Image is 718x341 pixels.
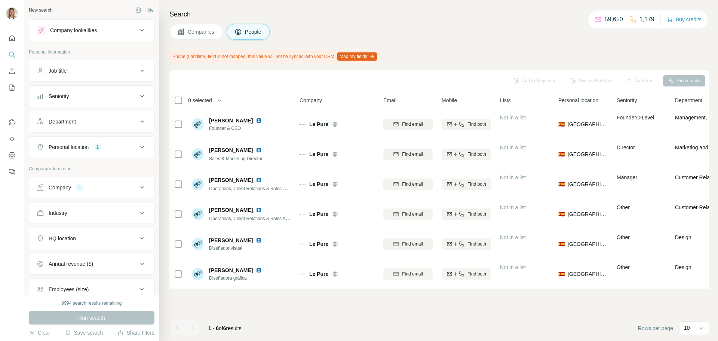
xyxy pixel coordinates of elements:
button: Hide [130,4,159,16]
button: Find email [383,268,433,280]
span: Not in a list [500,204,526,210]
span: Operations, Client Relations & Sales Assistant [209,215,301,221]
button: Use Surfe API [6,132,18,146]
img: Avatar [6,7,18,19]
span: 🇪🇸 [558,270,565,278]
img: LinkedIn logo [256,147,262,153]
span: Companies [188,28,215,36]
button: Company lookalikes [29,21,154,39]
button: Dashboard [6,149,18,162]
span: results [208,325,242,331]
span: [GEOGRAPHIC_DATA] [568,270,608,278]
span: Find both [467,241,486,247]
img: Avatar [192,148,204,160]
span: [PERSON_NAME] [209,267,253,273]
button: Find email [383,208,433,220]
div: HQ location [49,235,76,242]
img: Logo of Le Pure [300,121,306,127]
button: HQ location [29,229,154,247]
span: Find both [467,271,486,277]
div: Seniority [49,92,69,100]
button: Find email [383,149,433,160]
span: [GEOGRAPHIC_DATA] [568,210,608,218]
button: Annual revenue ($) [29,255,154,273]
span: Find email [402,241,423,247]
span: [PERSON_NAME] [209,117,253,124]
button: Find both [442,179,491,190]
span: Find both [467,181,486,188]
span: Design [675,234,691,240]
span: Department [675,97,702,104]
div: New search [29,7,52,13]
span: 6 [223,325,226,331]
span: 🇪🇸 [558,210,565,218]
span: Not in a list [500,174,526,180]
button: Find both [442,268,491,280]
button: Find email [383,179,433,190]
span: 🇪🇸 [558,121,565,128]
img: Logo of Le Pure [300,151,306,157]
span: Find email [402,181,423,188]
span: Personal location [558,97,598,104]
span: 🇪🇸 [558,180,565,188]
button: Find both [442,119,491,130]
button: Find email [383,119,433,130]
button: Find both [442,208,491,220]
button: Company1 [29,179,154,197]
span: Find both [467,151,486,158]
span: Other [617,264,630,270]
span: [PERSON_NAME] [209,176,253,184]
span: Seniority [617,97,637,104]
span: Le Pure [309,121,328,128]
span: Find both [467,211,486,217]
div: Company [49,184,71,191]
span: [GEOGRAPHIC_DATA] [568,240,608,248]
button: Quick start [6,31,18,45]
button: Industry [29,204,154,222]
button: Employees (size) [29,280,154,298]
button: Find both [442,238,491,250]
span: Not in a list [500,264,526,270]
img: Logo of Le Pure [300,181,306,187]
span: 1 - 6 [208,325,219,331]
p: Company information [29,165,154,172]
span: Mobile [442,97,457,104]
div: Company lookalikes [50,27,97,34]
div: Industry [49,209,67,217]
div: Phone (Landline) field is not mapped, this value will not be synced with your CRM [169,50,378,63]
button: Find email [383,238,433,250]
span: Lists [500,97,511,104]
span: Diseñadora gráfica [209,275,265,281]
span: Not in a list [500,234,526,240]
button: Enrich CSV [6,64,18,78]
span: Le Pure [309,210,328,218]
button: Seniority [29,87,154,105]
button: Personal location1 [29,138,154,156]
span: Other [617,234,630,240]
div: Job title [49,67,67,74]
button: Find both [442,149,491,160]
button: Save search [65,329,103,337]
span: Le Pure [309,150,328,158]
span: Not in a list [500,144,526,150]
img: Avatar [192,208,204,220]
div: 1 [76,184,84,191]
button: Department [29,113,154,131]
div: Employees (size) [49,286,89,293]
img: LinkedIn logo [256,237,262,243]
span: [GEOGRAPHIC_DATA] [568,180,608,188]
span: Founder & CEO [209,125,265,132]
span: [PERSON_NAME] [209,206,253,214]
span: People [245,28,262,36]
span: Find email [402,271,423,277]
span: Director [617,144,635,150]
span: Find email [402,211,423,217]
div: 9994 search results remaining [62,300,122,307]
span: Diseñador visual [209,245,265,252]
p: 1,179 [639,15,654,24]
img: LinkedIn logo [256,207,262,213]
span: Company [300,97,322,104]
span: Le Pure [309,240,328,248]
img: LinkedIn logo [256,177,262,183]
span: 🇪🇸 [558,240,565,248]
